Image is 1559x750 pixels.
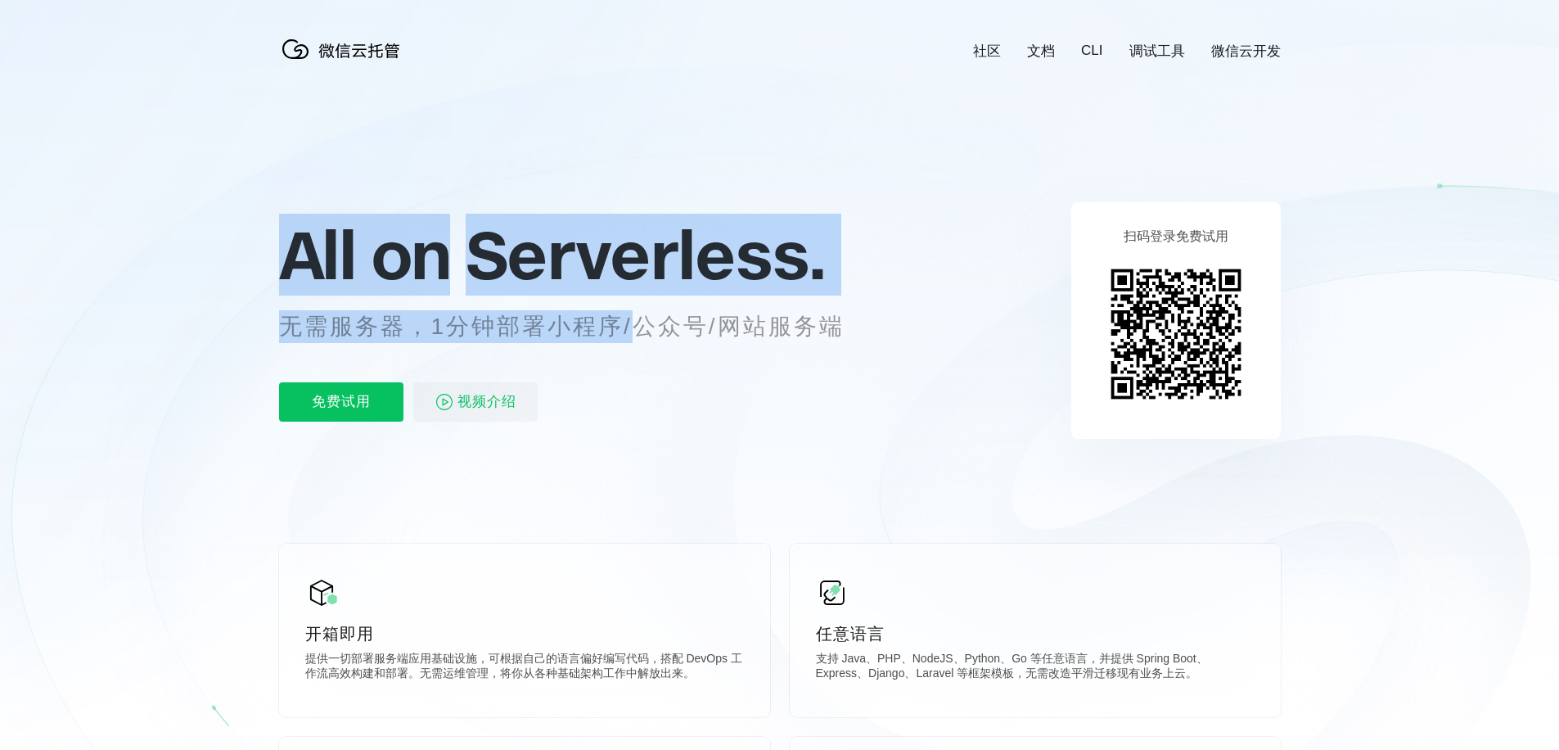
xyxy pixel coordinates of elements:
p: 支持 Java、PHP、NodeJS、Python、Go 等任意语言，并提供 Spring Boot、Express、Django、Laravel 等框架模板，无需改造平滑迁移现有业务上云。 [816,652,1255,684]
p: 任意语言 [816,622,1255,645]
p: 免费试用 [279,382,403,422]
a: CLI [1081,43,1102,59]
p: 无需服务器，1分钟部署小程序/公众号/网站服务端 [279,310,875,343]
span: 视频介绍 [457,382,516,422]
span: All on [279,214,450,296]
a: 文档 [1027,42,1055,61]
p: 扫码登录免费试用 [1124,228,1228,246]
span: Serverless. [466,214,825,296]
p: 提供一切部署服务端应用基础设施，可根据自己的语言偏好编写代码，搭配 DevOps 工作流高效构建和部署。无需运维管理，将你从各种基础架构工作中解放出来。 [305,652,744,684]
img: video_play.svg [435,392,454,412]
a: 微信云托管 [279,54,410,68]
p: 开箱即用 [305,622,744,645]
a: 社区 [973,42,1001,61]
img: 微信云托管 [279,33,410,66]
a: 调试工具 [1129,42,1185,61]
a: 微信云开发 [1211,42,1281,61]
